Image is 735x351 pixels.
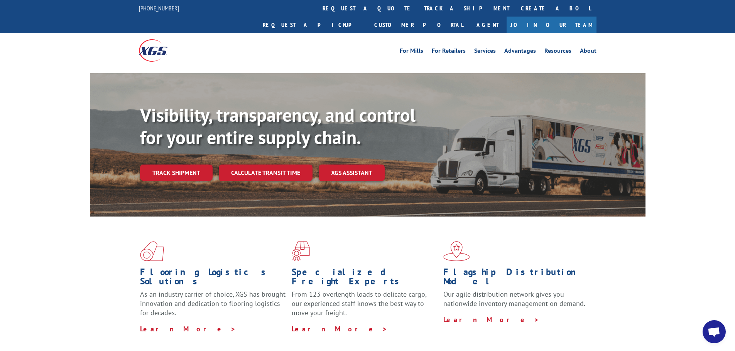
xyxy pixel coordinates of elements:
a: For Retailers [432,48,466,56]
a: Agent [469,17,507,33]
a: Services [474,48,496,56]
a: Learn More > [292,324,388,333]
a: [PHONE_NUMBER] [139,4,179,12]
a: XGS ASSISTANT [319,165,385,181]
a: Join Our Team [507,17,596,33]
img: xgs-icon-focused-on-flooring-red [292,241,310,261]
a: Resources [544,48,571,56]
div: Open chat [703,320,726,343]
p: From 123 overlength loads to delicate cargo, our experienced staff knows the best way to move you... [292,290,438,324]
a: For Mills [400,48,423,56]
img: xgs-icon-total-supply-chain-intelligence-red [140,241,164,261]
span: As an industry carrier of choice, XGS has brought innovation and dedication to flooring logistics... [140,290,286,317]
a: Learn More > [443,315,539,324]
a: Advantages [504,48,536,56]
img: xgs-icon-flagship-distribution-model-red [443,241,470,261]
a: Track shipment [140,165,213,181]
h1: Specialized Freight Experts [292,267,438,290]
h1: Flagship Distribution Model [443,267,589,290]
a: Calculate transit time [219,165,313,181]
a: Learn More > [140,324,236,333]
a: Request a pickup [257,17,368,33]
a: Customer Portal [368,17,469,33]
h1: Flooring Logistics Solutions [140,267,286,290]
b: Visibility, transparency, and control for your entire supply chain. [140,103,416,149]
span: Our agile distribution network gives you nationwide inventory management on demand. [443,290,585,308]
a: About [580,48,596,56]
